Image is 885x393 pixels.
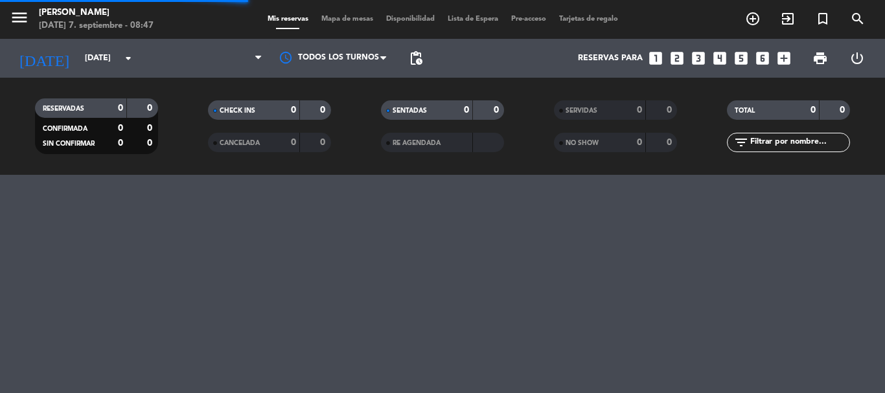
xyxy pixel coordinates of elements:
[147,104,155,113] strong: 0
[261,16,315,23] span: Mis reservas
[39,6,154,19] div: [PERSON_NAME]
[393,107,427,114] span: SENTADAS
[776,50,792,67] i: add_box
[637,106,642,115] strong: 0
[647,50,664,67] i: looks_one
[10,44,78,73] i: [DATE]
[118,139,123,148] strong: 0
[754,50,771,67] i: looks_6
[315,16,380,23] span: Mapa de mesas
[840,106,847,115] strong: 0
[43,106,84,112] span: RESERVADAS
[10,8,29,27] i: menu
[566,107,597,114] span: SERVIDAS
[711,50,728,67] i: looks_4
[220,140,260,146] span: CANCELADA
[566,140,599,146] span: NO SHOW
[667,106,674,115] strong: 0
[291,106,296,115] strong: 0
[408,51,424,66] span: pending_actions
[494,106,501,115] strong: 0
[667,138,674,147] strong: 0
[733,50,750,67] i: looks_5
[464,106,469,115] strong: 0
[850,11,866,27] i: search
[849,51,865,66] i: power_settings_new
[320,138,328,147] strong: 0
[291,138,296,147] strong: 0
[553,16,625,23] span: Tarjetas de regalo
[393,140,441,146] span: RE AGENDADA
[838,39,875,78] div: LOG OUT
[118,124,123,133] strong: 0
[147,124,155,133] strong: 0
[780,11,796,27] i: exit_to_app
[669,50,685,67] i: looks_two
[10,8,29,32] button: menu
[578,54,643,63] span: Reservas para
[735,107,755,114] span: TOTAL
[745,11,761,27] i: add_circle_outline
[637,138,642,147] strong: 0
[441,16,505,23] span: Lista de Espera
[147,139,155,148] strong: 0
[320,106,328,115] strong: 0
[505,16,553,23] span: Pre-acceso
[733,135,749,150] i: filter_list
[43,140,95,147] span: SIN CONFIRMAR
[749,135,849,150] input: Filtrar por nombre...
[121,51,136,66] i: arrow_drop_down
[815,11,831,27] i: turned_in_not
[118,104,123,113] strong: 0
[43,126,87,132] span: CONFIRMADA
[812,51,828,66] span: print
[39,19,154,32] div: [DATE] 7. septiembre - 08:47
[690,50,707,67] i: looks_3
[220,107,255,114] span: CHECK INS
[380,16,441,23] span: Disponibilidad
[810,106,816,115] strong: 0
